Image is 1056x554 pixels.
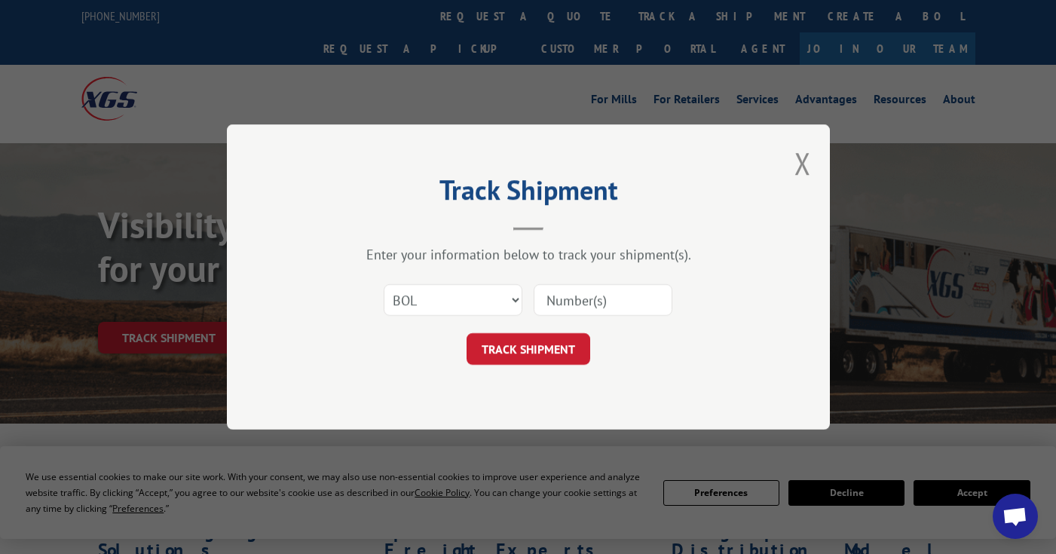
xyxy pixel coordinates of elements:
[302,179,755,208] h2: Track Shipment
[993,494,1038,539] div: Open chat
[302,246,755,263] div: Enter your information below to track your shipment(s).
[534,284,672,316] input: Number(s)
[467,333,590,365] button: TRACK SHIPMENT
[794,143,811,183] button: Close modal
